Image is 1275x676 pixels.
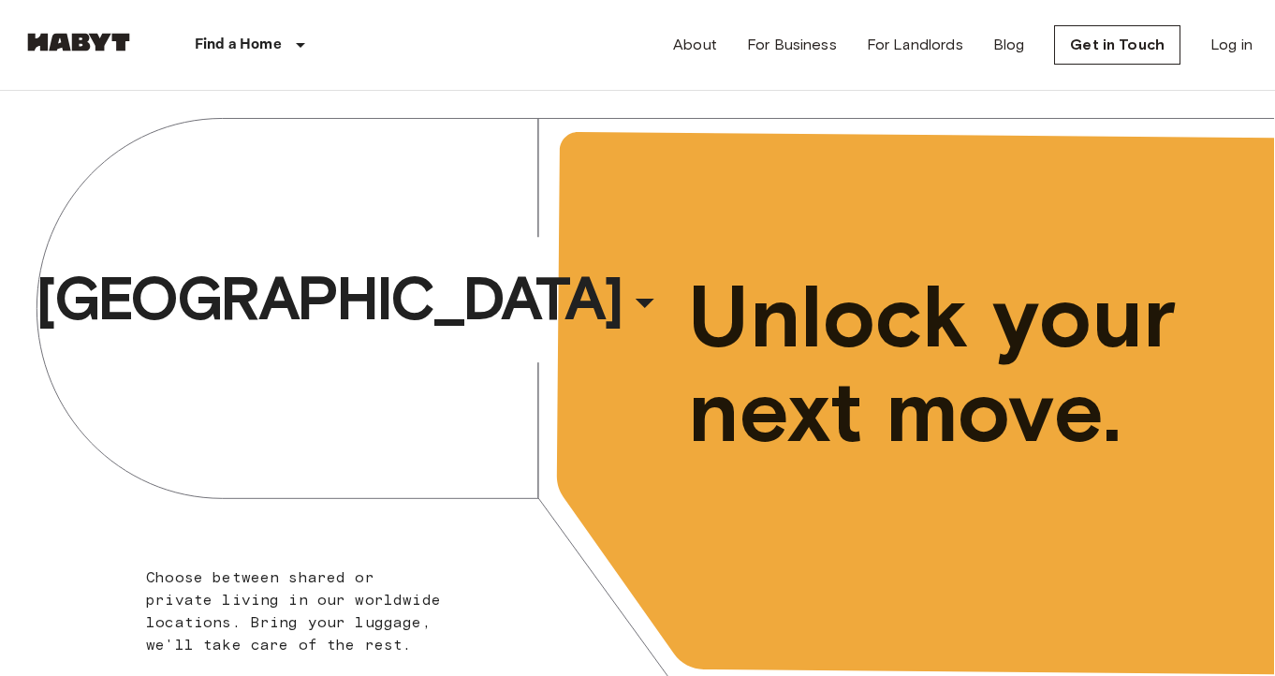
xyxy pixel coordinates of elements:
[1210,34,1253,56] a: Log in
[673,34,717,56] a: About
[195,34,282,56] p: Find a Home
[28,256,674,342] button: [GEOGRAPHIC_DATA]
[36,261,622,336] span: [GEOGRAPHIC_DATA]
[688,270,1197,459] span: Unlock your next move.
[867,34,963,56] a: For Landlords
[747,34,837,56] a: For Business
[1054,25,1180,65] a: Get in Touch
[22,33,135,51] img: Habyt
[993,34,1025,56] a: Blog
[146,568,441,654] span: Choose between shared or private living in our worldwide locations. Bring your luggage, we'll tak...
